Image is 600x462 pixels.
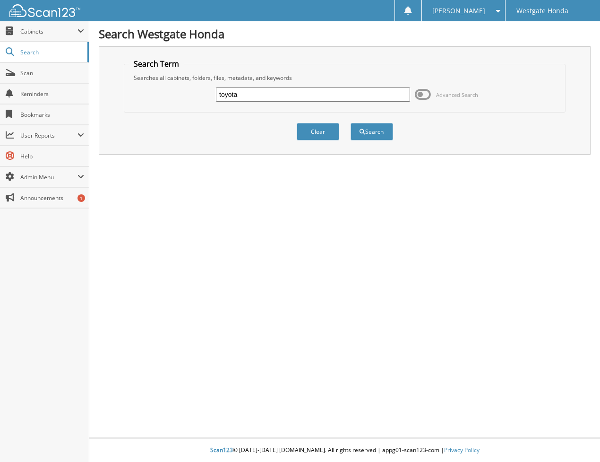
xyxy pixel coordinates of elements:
div: Searches all cabinets, folders, files, metadata, and keywords [129,74,560,82]
span: User Reports [20,131,77,139]
span: Cabinets [20,27,77,35]
button: Clear [297,123,339,140]
span: Scan123 [210,446,233,454]
img: scan123-logo-white.svg [9,4,80,17]
a: Privacy Policy [444,446,480,454]
legend: Search Term [129,59,184,69]
span: Bookmarks [20,111,84,119]
span: Admin Menu [20,173,77,181]
h1: Search Westgate Honda [99,26,591,42]
span: Announcements [20,194,84,202]
div: © [DATE]-[DATE] [DOMAIN_NAME]. All rights reserved | appg01-scan123-com | [89,439,600,462]
iframe: Chat Widget [553,417,600,462]
span: Westgate Honda [516,8,568,14]
span: Scan [20,69,84,77]
span: Help [20,152,84,160]
span: [PERSON_NAME] [432,8,485,14]
button: Search [351,123,393,140]
div: 1 [77,194,85,202]
span: Advanced Search [436,91,478,98]
span: Reminders [20,90,84,98]
span: Search [20,48,83,56]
